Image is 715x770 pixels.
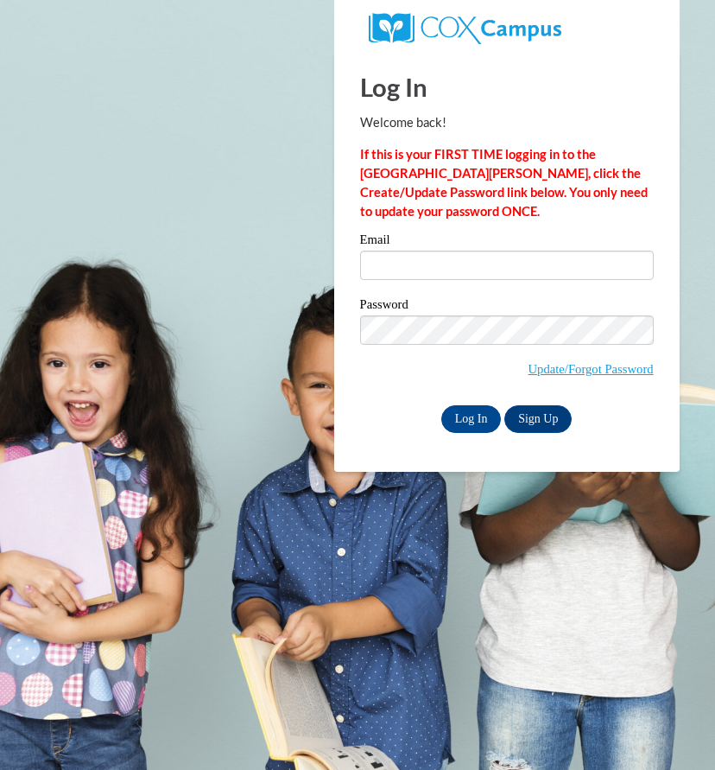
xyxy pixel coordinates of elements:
label: Password [360,298,654,315]
label: Email [360,233,654,251]
a: COX Campus [369,20,561,35]
a: Sign Up [504,405,572,433]
p: Welcome back! [360,113,654,132]
strong: If this is your FIRST TIME logging in to the [GEOGRAPHIC_DATA][PERSON_NAME], click the Create/Upd... [360,147,648,219]
h1: Log In [360,69,654,105]
img: COX Campus [369,13,561,44]
a: Update/Forgot Password [528,362,654,376]
input: Log In [441,405,502,433]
